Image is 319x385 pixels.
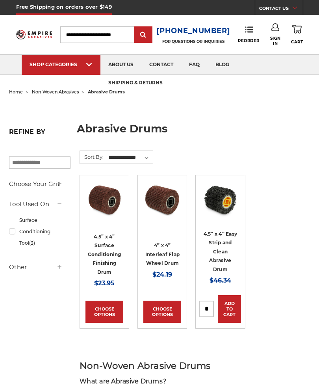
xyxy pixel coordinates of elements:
img: 4.5 inch x 4 inch paint stripping drum [201,181,239,219]
label: Sort By: [80,151,104,163]
a: Choose Options [85,301,123,323]
h5: Refine by [9,128,63,140]
span: $24.19 [152,271,172,278]
a: non-woven abrasives [32,89,79,95]
a: blog [208,55,237,75]
input: Submit [135,27,151,43]
img: 4.5 Inch Surface Conditioning Finishing Drum [85,181,123,219]
a: Choose Options [143,301,181,323]
p: FOR QUESTIONS OR INQUIRIES [156,39,230,44]
div: SHOP CATEGORIES [30,61,93,67]
a: shipping & returns [100,73,171,93]
h5: Other [9,262,63,272]
span: abrasive drums [88,89,125,95]
a: faq [181,55,208,75]
a: Cart [291,23,303,46]
img: 4 inch interleaf flap wheel drum [143,181,181,219]
h5: Tool Used On [9,199,63,209]
a: Surface Conditioning Tool [9,213,63,250]
span: (3) [29,240,35,246]
a: home [9,89,23,95]
a: 4.5” x 4” Surface Conditioning Finishing Drum [88,234,121,275]
span: $46.34 [210,277,231,284]
a: Add to Cart [218,295,241,323]
a: about us [100,55,141,75]
span: Reorder [238,38,260,43]
a: 4” x 4” Interleaf Flap Wheel Drum [145,242,180,266]
h1: abrasive drums [77,123,310,140]
span: Non-Woven Abrasive Drums [80,360,210,371]
a: [PHONE_NUMBER] [156,25,230,37]
h5: Choose Your Grit [9,179,63,189]
span: Sign In [270,36,281,46]
a: contact [141,55,181,75]
span: What are Abrasive Drums? [80,378,166,385]
a: 4.5” x 4” Easy Strip and Clean Abrasive Drum [204,231,237,272]
select: Sort By: [107,152,153,164]
span: Cart [291,39,303,45]
span: $23.95 [94,279,115,287]
a: Reorder [238,26,260,43]
img: Empire Abrasives [16,28,52,42]
a: CONTACT US [259,4,303,15]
